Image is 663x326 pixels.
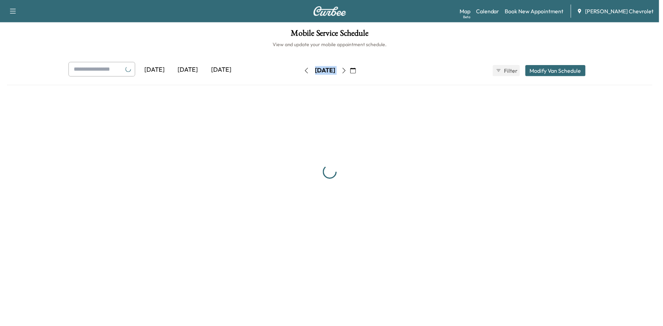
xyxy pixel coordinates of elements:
[315,6,348,16] img: Curbee Logo
[589,7,657,15] span: [PERSON_NAME] Chevrolet
[206,62,239,78] div: [DATE]
[7,41,656,48] h6: View and update your mobile appointment schedule.
[528,65,589,77] button: Modify Van Schedule
[508,7,567,15] a: Book New Appointment
[479,7,502,15] a: Calendar
[172,62,206,78] div: [DATE]
[496,65,523,77] button: Filter
[7,29,656,41] h1: Mobile Service Schedule
[466,14,473,20] div: Beta
[507,67,520,75] span: Filter
[139,62,172,78] div: [DATE]
[462,7,473,15] a: MapBeta
[317,66,337,75] div: [DATE]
